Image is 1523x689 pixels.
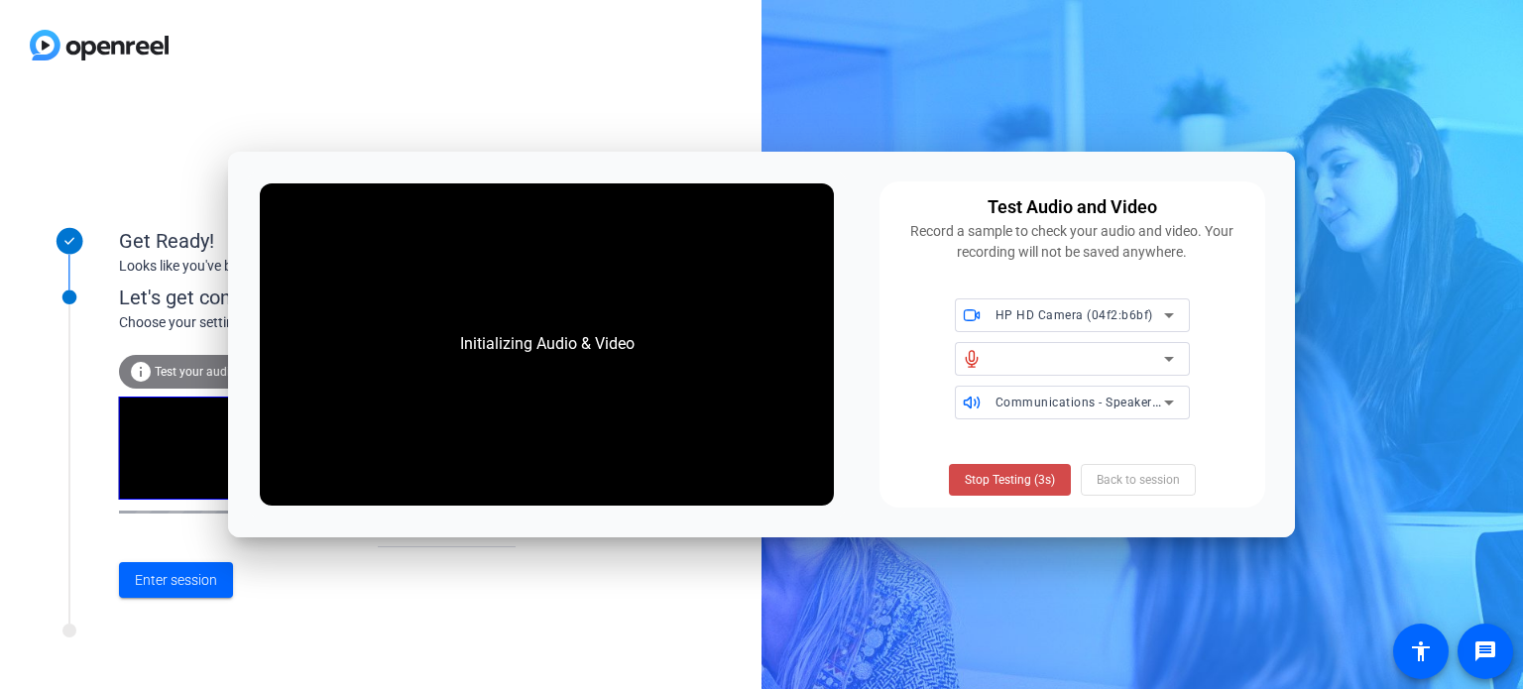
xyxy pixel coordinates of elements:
span: Stop Testing (3s) [965,471,1055,489]
div: Let's get connected. [119,283,556,312]
div: Choose your settings [119,312,556,333]
span: Communications - Speakers (Yeti Stereo Microphone) [996,394,1305,409]
mat-icon: accessibility [1409,639,1433,663]
button: Stop Testing (3s) [949,464,1071,496]
div: Initializing Audio & Video [440,312,654,376]
mat-icon: message [1473,639,1497,663]
mat-icon: info [129,360,153,384]
span: HP HD Camera (04f2:b6bf) [996,308,1153,322]
div: Looks like you've been invited to join [119,256,516,277]
div: Test Audio and Video [988,193,1157,221]
span: Test your audio and video [155,365,293,379]
div: Record a sample to check your audio and video. Your recording will not be saved anywhere. [891,221,1252,263]
span: Enter session [135,570,217,591]
div: Get Ready! [119,226,516,256]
